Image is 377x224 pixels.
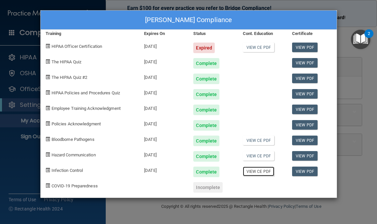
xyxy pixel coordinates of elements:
div: [DATE] [139,53,188,69]
a: View PDF [292,89,318,99]
a: View CE PDF [243,167,274,176]
a: View PDF [292,120,318,130]
div: Certificate [287,30,336,38]
span: Hazard Communication [52,152,96,157]
div: Cont. Education [238,30,287,38]
div: Complete [193,105,219,115]
a: View CE PDF [243,151,274,161]
button: Open Resource Center, 2 new notifications [351,30,370,49]
div: Complete [193,58,219,69]
span: COVID-19 Preparedness [52,183,98,188]
a: View PDF [292,136,318,145]
div: [DATE] [139,38,188,53]
div: Expired [193,43,215,53]
a: View PDF [292,43,318,52]
span: Policies Acknowledgment [52,121,101,126]
div: [DATE] [139,69,188,84]
div: 2 [368,34,370,42]
div: Complete [193,74,219,84]
div: Training [41,30,139,38]
span: Employee Training Acknowledgment [52,106,121,111]
div: [DATE] [139,131,188,146]
a: View PDF [292,151,318,161]
span: HIPAA Policies and Procedures Quiz [52,90,120,95]
span: Bloodborne Pathogens [52,137,94,142]
a: View PDF [292,74,318,83]
div: Complete [193,151,219,162]
div: Complete [193,120,219,131]
div: Status [188,30,238,38]
span: The HIPAA Quiz #2 [52,75,88,80]
div: [PERSON_NAME] Compliance [41,11,337,30]
div: [DATE] [139,84,188,100]
div: Complete [193,167,219,177]
div: [DATE] [139,100,188,115]
a: View PDF [292,105,318,114]
a: View CE PDF [243,136,274,145]
div: Incomplete [193,182,223,193]
div: Complete [193,136,219,146]
div: [DATE] [139,115,188,131]
div: [DATE] [139,146,188,162]
span: Infection Control [52,168,83,173]
a: View CE PDF [243,43,274,52]
a: View PDF [292,58,318,68]
a: View PDF [292,167,318,176]
span: The HIPAA Quiz [52,59,81,64]
span: HIPAA Officer Certification [52,44,102,49]
div: Expires On [139,30,188,38]
div: [DATE] [139,162,188,177]
div: Complete [193,89,219,100]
